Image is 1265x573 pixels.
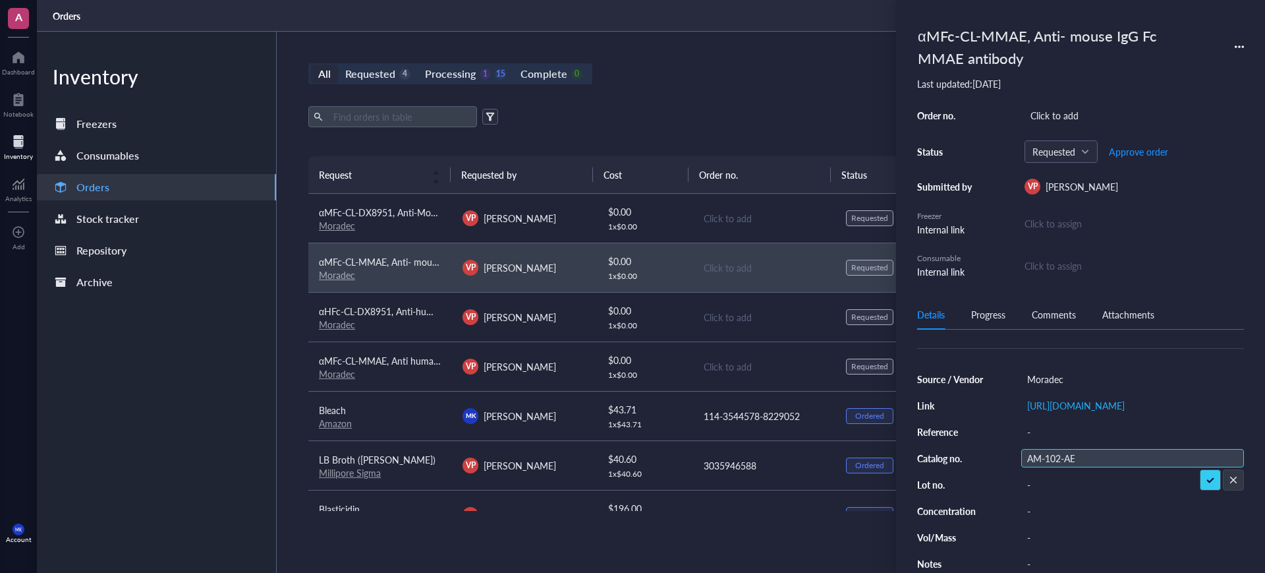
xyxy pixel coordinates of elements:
div: - [1021,423,1244,441]
span: αMFc-CL-MMAE, Anti human IgG Fc MMAE antibody [319,354,537,367]
div: 0 [571,69,582,80]
div: Complete [520,65,567,83]
div: Notes [917,558,984,570]
th: Order no. [689,156,831,193]
span: αMFc-CL-MMAE, Anti- mouse IgG Fc MMAE antibody [319,255,539,268]
div: Dashboard [2,68,35,76]
span: VP [466,212,476,224]
td: Click to add [692,243,835,292]
div: Vol/Mass [917,531,984,543]
div: $ 0.00 [608,254,682,268]
div: All [318,65,331,83]
span: [PERSON_NAME] [484,311,556,324]
div: 114-3544578-8229052 [704,409,825,423]
div: Processing [425,65,476,83]
div: αMFc-CL-MMAE, Anti- mouse IgG Fc MMAE antibody [912,21,1189,73]
span: Request [319,167,424,182]
a: Inventory [4,131,33,160]
span: [PERSON_NAME] [1046,180,1118,193]
span: VP [466,311,476,323]
div: 1 [480,69,491,80]
td: 3035946588 [692,440,835,490]
div: Requested [345,65,395,83]
a: Stock tracker [37,206,276,232]
span: VP [466,509,476,521]
a: Dashboard [2,47,35,76]
div: $ 196.00 [608,501,682,516]
span: VP [466,460,476,471]
div: Click to add [704,359,825,374]
div: 3035946588 [704,458,825,473]
div: Attachments [1102,307,1154,322]
div: Ordered [855,460,884,471]
div: Click to add [704,310,825,324]
div: Inventory [37,63,276,90]
input: Find orders in table [328,107,472,127]
div: $ 0.00 [608,353,682,367]
div: Freezer [917,210,976,222]
div: Click to add [704,211,825,226]
div: Click to assign [1025,216,1244,231]
div: Archive [76,273,113,291]
span: [PERSON_NAME] [484,261,556,274]
a: Moradec [319,367,355,380]
div: - [1021,528,1244,547]
td: W2509-00090 [692,490,835,539]
span: MK [15,527,22,532]
a: Notebook [3,89,34,118]
div: Inventory [4,152,33,160]
td: Click to add [692,194,835,243]
span: [PERSON_NAME] [484,459,556,472]
div: Freezers [76,115,117,133]
div: Click to add [1025,106,1244,125]
span: VP [466,262,476,274]
div: Notebook [3,110,34,118]
div: Status [917,146,976,158]
div: Click to add [704,260,825,275]
div: Consumables [76,146,139,165]
div: 15 [495,69,506,80]
span: A [15,9,22,25]
a: Orders [53,10,83,22]
a: [URL][DOMAIN_NAME] [1027,399,1125,412]
div: Internal link [917,222,976,237]
a: Moradec [319,219,355,232]
span: [PERSON_NAME] [484,212,556,225]
button: Approve order [1108,141,1169,162]
span: MK [466,411,476,420]
div: Comments [1032,307,1076,322]
div: Concentration [917,505,984,517]
span: [PERSON_NAME] [484,360,556,373]
div: $ 40.60 [608,452,682,466]
span: Bleach [319,404,346,417]
a: Repository [37,237,276,264]
span: VP [1028,181,1038,193]
span: [PERSON_NAME] [484,409,556,423]
div: Repository [76,241,126,260]
span: Approve order [1109,146,1168,157]
div: Add [13,243,25,251]
a: Orders [37,174,276,200]
td: Click to add [692,292,835,342]
a: Consumables [37,142,276,169]
div: 1 x $ 0.00 [608,222,682,232]
div: 1 x $ 43.71 [608,419,682,430]
div: Requested [851,213,888,224]
div: 1 x $ 40.60 [608,469,682,479]
div: Details [917,307,945,322]
div: Ordered [855,510,884,520]
div: Catalog no. [917,452,984,464]
div: Consumable [917,253,976,264]
span: Blasticidin [319,502,360,516]
div: Analytics [5,195,32,202]
a: Archive [37,269,276,295]
div: Lot no. [917,479,984,491]
td: 114-3544578-8229052 [692,391,835,440]
div: Account [6,535,32,543]
th: Requested by [451,156,593,193]
div: segmented control [308,63,592,84]
th: Cost [593,156,688,193]
div: Reference [917,426,984,438]
div: Link [917,400,984,411]
a: Amazon [319,417,352,430]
